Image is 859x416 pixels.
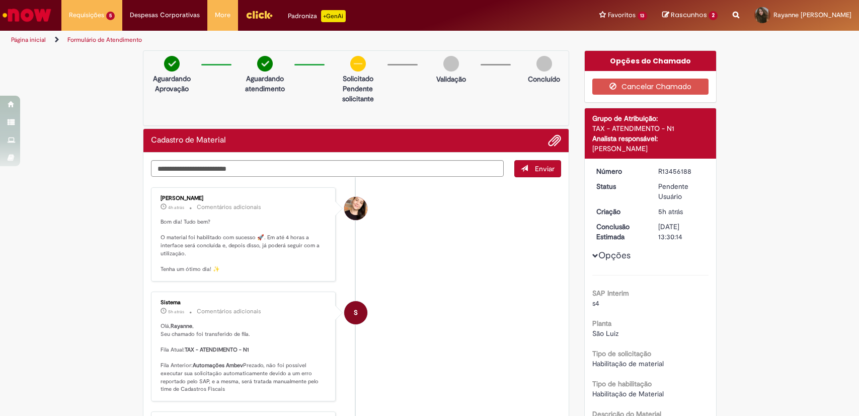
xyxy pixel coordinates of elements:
div: Grupo de Atribuição: [592,113,709,123]
span: São Luiz [592,329,618,338]
span: 5h atrás [168,309,184,315]
span: Habilitação de material [592,359,664,368]
div: [PERSON_NAME] [592,144,709,154]
img: ServiceNow [1,5,53,25]
span: Enviar [535,164,555,173]
span: Despesas Corporativas [130,10,200,20]
b: Rayanne [171,322,192,330]
span: Rayanne [PERSON_NAME] [773,11,851,19]
a: Página inicial [11,36,46,44]
p: Solicitado [334,74,382,84]
span: Requisições [69,10,104,20]
textarea: Digite sua mensagem aqui... [151,160,504,177]
b: SAP Interim [592,289,629,298]
time: 28/08/2025 10:23:01 [168,204,184,211]
dt: Conclusão Estimada [589,222,651,242]
p: Bom dia! Tudo bem? O material foi habilitado com sucesso 🚀. Em até 4 horas a interface será concl... [161,218,328,273]
div: System [344,301,367,324]
b: Tipo de habilitação [592,379,652,388]
a: Rascunhos [662,11,718,20]
div: TAX - ATENDIMENTO - N1 [592,123,709,133]
h2: Cadastro de Material Histórico de tíquete [151,136,226,145]
div: Pendente Usuário [658,181,705,201]
img: click_logo_yellow_360x200.png [246,7,273,22]
p: Aguardando atendimento [241,74,289,94]
p: Olá, , Seu chamado foi transferido de fila. Fila Atual: Fila Anterior: Prezado, não foi possível ... [161,322,328,393]
time: 28/08/2025 09:30:07 [658,207,683,216]
div: [PERSON_NAME] [161,195,328,201]
div: 28/08/2025 09:30:07 [658,206,705,217]
p: Aguardando Aprovação [147,74,196,94]
b: Planta [592,319,611,328]
div: Opções do Chamado [585,51,716,71]
button: Cancelar Chamado [592,79,709,95]
div: R13456188 [658,166,705,176]
p: Pendente solicitante [334,84,382,104]
button: Enviar [514,160,561,177]
dt: Número [589,166,651,176]
div: Analista responsável: [592,133,709,144]
p: +GenAi [321,10,346,22]
span: More [215,10,230,20]
img: check-circle-green.png [257,56,273,72]
button: Adicionar anexos [548,134,561,147]
dt: Status [589,181,651,191]
span: s4 [592,299,599,308]
span: 4h atrás [168,204,184,211]
p: Concluído [528,74,560,84]
img: img-circle-grey.png [443,56,459,72]
img: circle-minus.png [350,56,366,72]
b: TAX - ATENDIMENTO - N1 [185,346,249,354]
span: 5h atrás [658,207,683,216]
small: Comentários adicionais [197,203,261,212]
div: Sabrina De Vasconcelos [344,197,367,220]
span: Favoritos [608,10,636,20]
time: 28/08/2025 09:30:19 [168,309,184,315]
span: 2 [709,11,718,20]
img: check-circle-green.png [164,56,180,72]
ul: Trilhas de página [8,31,565,49]
a: Formulário de Atendimento [67,36,142,44]
b: Automações Ambev [193,362,243,369]
p: Validação [436,74,466,84]
span: 13 [638,12,648,20]
span: S [354,301,358,325]
span: Habilitação de Material [592,389,664,398]
span: Rascunhos [671,10,707,20]
small: Comentários adicionais [197,307,261,316]
div: [DATE] 13:30:14 [658,222,705,242]
div: Padroniza [288,10,346,22]
img: img-circle-grey.png [536,56,552,72]
div: Sistema [161,300,328,306]
span: 5 [106,12,115,20]
b: Tipo de solicitação [592,349,651,358]
dt: Criação [589,206,651,217]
